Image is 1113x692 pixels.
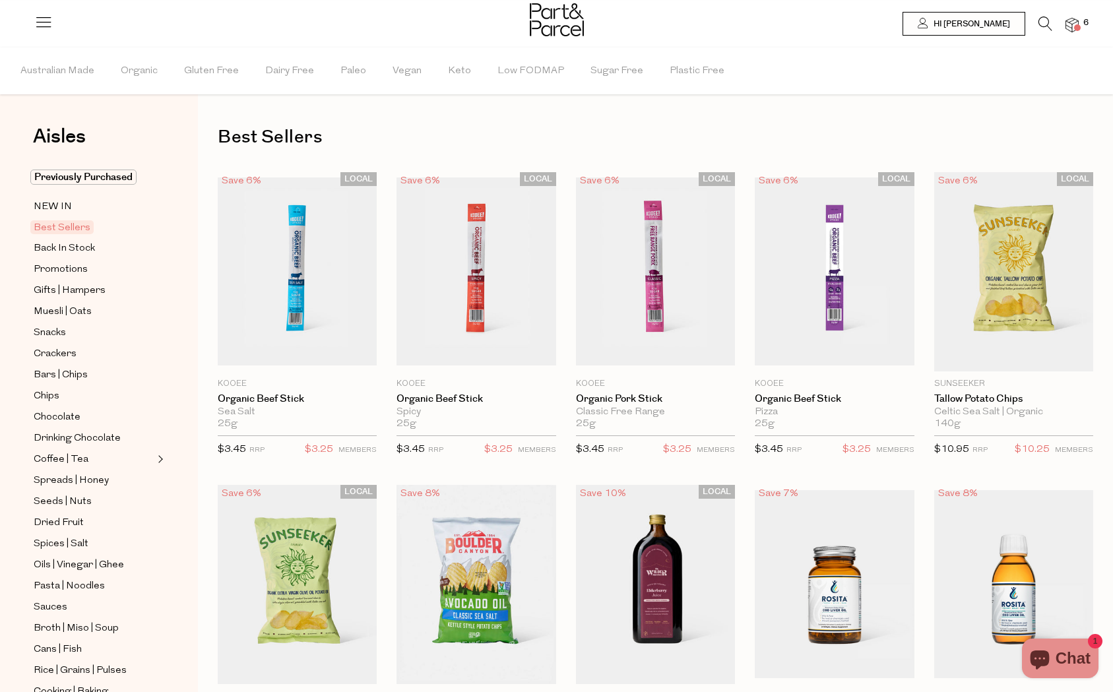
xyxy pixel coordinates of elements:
[249,447,265,454] small: RRP
[34,389,59,404] span: Chips
[934,485,982,503] div: Save 8%
[34,452,88,468] span: Coffee | Tea
[340,485,377,499] span: LOCAL
[1065,18,1079,32] a: 6
[934,378,1093,390] p: Sunseeker
[520,172,556,186] span: LOCAL
[397,445,425,455] span: $3.45
[218,418,238,430] span: 25g
[34,515,154,531] a: Dried Fruit
[34,367,88,383] span: Bars | Chips
[34,472,154,489] a: Spreads | Honey
[448,48,471,94] span: Keto
[755,418,775,430] span: 25g
[576,177,735,365] img: Organic Pork Stick
[34,557,124,573] span: Oils | Vinegar | Ghee
[34,220,154,236] a: Best Sellers
[1018,639,1102,681] inbox-online-store-chat: Shopify online store chat
[34,304,92,320] span: Muesli | Oats
[397,172,444,190] div: Save 6%
[530,3,584,36] img: Part&Parcel
[218,378,377,390] p: KOOEE
[184,48,239,94] span: Gluten Free
[34,325,66,341] span: Snacks
[697,447,735,454] small: MEMBERS
[699,485,735,499] span: LOCAL
[1057,172,1093,186] span: LOCAL
[934,418,961,430] span: 140g
[34,241,95,257] span: Back In Stock
[218,406,377,418] div: Sea Salt
[608,447,623,454] small: RRP
[34,262,88,278] span: Promotions
[755,393,914,405] a: Organic Beef Stick
[33,127,86,160] a: Aisles
[34,410,80,425] span: Chocolate
[34,199,154,215] a: NEW IN
[154,451,164,467] button: Expand/Collapse Coffee | Tea
[34,600,67,615] span: Sauces
[218,393,377,405] a: Organic Beef Stick
[576,406,735,418] div: Classic Free Range
[34,536,154,552] a: Spices | Salt
[34,240,154,257] a: Back In Stock
[590,48,643,94] span: Sugar Free
[265,48,314,94] span: Dairy Free
[878,172,914,186] span: LOCAL
[218,122,1093,152] h1: Best Sellers
[576,393,735,405] a: Organic Pork Stick
[930,18,1010,30] span: Hi [PERSON_NAME]
[903,12,1025,36] a: Hi [PERSON_NAME]
[34,494,92,510] span: Seeds | Nuts
[34,346,154,362] a: Crackers
[755,445,783,455] span: $3.45
[34,199,72,215] span: NEW IN
[30,170,137,185] span: Previously Purchased
[518,447,556,454] small: MEMBERS
[934,406,1093,418] div: Celtic Sea Salt | Organic
[843,441,871,458] span: $3.25
[218,177,377,365] img: Organic Beef Stick
[34,303,154,320] a: Muesli | Oats
[397,177,556,365] img: Organic Beef Stick
[934,393,1093,405] a: Tallow Potato Chips
[934,172,1093,371] img: Tallow Potato Chips
[34,515,84,531] span: Dried Fruit
[934,445,969,455] span: $10.95
[34,641,154,658] a: Cans | Fish
[34,536,88,552] span: Spices | Salt
[972,447,988,454] small: RRP
[34,282,154,299] a: Gifts | Hampers
[576,378,735,390] p: KOOEE
[755,177,914,365] img: Organic Beef Stick
[497,48,564,94] span: Low FODMAP
[34,431,121,447] span: Drinking Chocolate
[34,261,154,278] a: Promotions
[33,122,86,151] span: Aisles
[34,642,82,658] span: Cans | Fish
[218,485,265,503] div: Save 6%
[934,172,982,190] div: Save 6%
[428,447,443,454] small: RRP
[397,406,556,418] div: Spicy
[218,172,265,190] div: Save 6%
[34,662,154,679] a: Rice | Grains | Pulses
[34,451,154,468] a: Coffee | Tea
[305,441,333,458] span: $3.25
[755,378,914,390] p: KOOEE
[34,473,109,489] span: Spreads | Honey
[34,325,154,341] a: Snacks
[34,599,154,615] a: Sauces
[340,48,366,94] span: Paleo
[20,48,94,94] span: Australian Made
[34,283,106,299] span: Gifts | Hampers
[34,621,119,637] span: Broth | Miso | Soup
[576,418,596,430] span: 25g
[218,445,246,455] span: $3.45
[397,393,556,405] a: Organic Beef Stick
[34,557,154,573] a: Oils | Vinegar | Ghee
[34,170,154,185] a: Previously Purchased
[34,663,127,679] span: Rice | Grains | Pulses
[755,490,914,678] img: Cod Liver Oil
[34,578,154,594] a: Pasta | Noodles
